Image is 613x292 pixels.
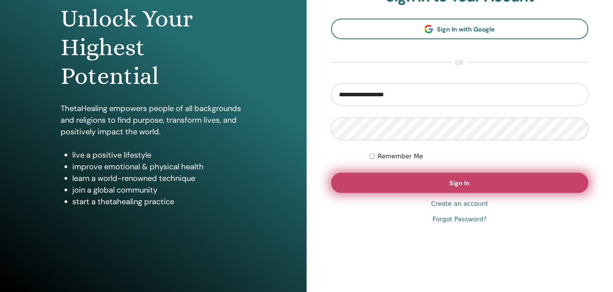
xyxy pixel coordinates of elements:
[61,103,246,137] p: ThetaHealing empowers people of all backgrounds and religions to find purpose, transform lives, a...
[72,184,246,196] li: join a global community
[331,19,589,39] a: Sign In with Google
[72,161,246,172] li: improve emotional & physical health
[72,149,246,161] li: live a positive lifestyle
[450,179,470,187] span: Sign In
[452,58,468,67] span: or
[370,152,589,161] div: Keep me authenticated indefinitely or until I manually logout
[437,25,495,33] span: Sign In with Google
[378,152,423,161] label: Remember Me
[72,196,246,207] li: start a thetahealing practice
[433,215,487,224] a: Forgot Password?
[331,173,589,193] button: Sign In
[431,199,488,209] a: Create an account
[72,172,246,184] li: learn a world-renowned technique
[61,4,246,91] h1: Unlock Your Highest Potential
